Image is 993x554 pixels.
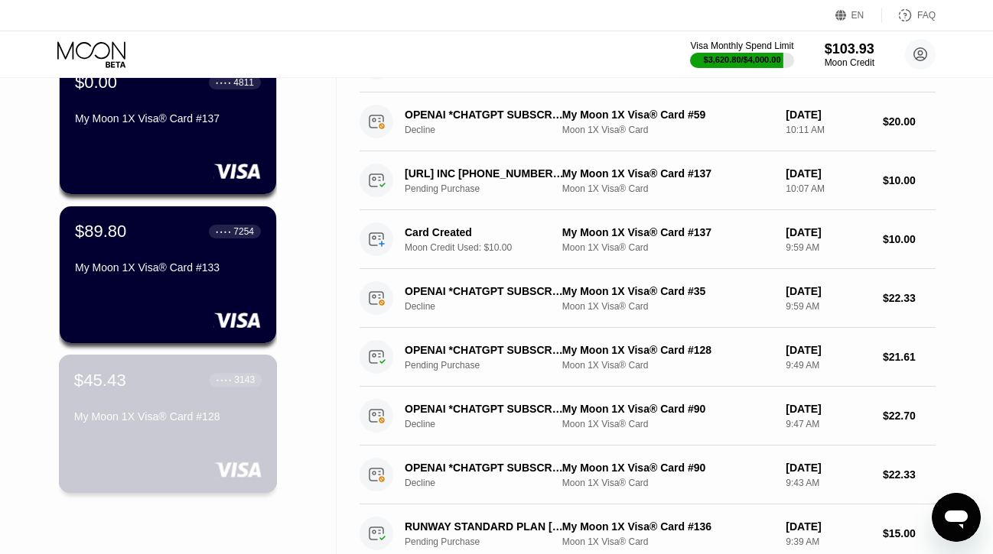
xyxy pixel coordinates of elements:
[360,269,936,328] div: OPENAI *CHATGPT SUBSCR [PHONE_NUMBER] IEDeclineMy Moon 1X Visa® Card #35Moon 1X Visa® Card[DATE]9...
[233,226,254,237] div: 7254
[786,183,871,194] div: 10:07 AM
[825,41,874,68] div: $103.93Moon Credit
[360,328,936,387] div: OPENAI *CHATGPT SUBSCR [PHONE_NUMBER] IEPending PurchaseMy Moon 1X Visa® Card #128Moon 1X Visa® C...
[360,210,936,269] div: Card CreatedMoon Credit Used: $10.00My Moon 1X Visa® Card #137Moon 1X Visa® Card[DATE]9:59 AM$10.00
[704,55,781,64] div: $3,620.80 / $4,000.00
[562,478,773,488] div: Moon 1X Visa® Card
[786,242,871,253] div: 9:59 AM
[562,125,773,135] div: Moon 1X Visa® Card
[405,301,576,312] div: Decline
[562,536,773,547] div: Moon 1X Visa® Card
[405,226,564,238] div: Card Created
[562,520,773,533] div: My Moon 1X Visa® Card #136
[216,229,231,234] div: ● ● ● ●
[786,285,871,297] div: [DATE]
[360,92,936,151] div: OPENAI *CHATGPT SUBSCR [PHONE_NUMBER] USDeclineMy Moon 1X Visa® Card #59Moon 1X Visa® Card[DATE]1...
[562,419,773,429] div: Moon 1X Visa® Card
[786,536,871,547] div: 9:39 AM
[562,301,773,312] div: Moon 1X Visa® Card
[562,344,773,356] div: My Moon 1X Visa® Card #128
[405,462,564,474] div: OPENAI *CHATGPT SUBSCR [PHONE_NUMBER] IE
[562,242,773,253] div: Moon 1X Visa® Card
[825,41,874,57] div: $103.93
[562,183,773,194] div: Moon 1X Visa® Card
[360,151,936,210] div: [URL] INC [PHONE_NUMBER] USPending PurchaseMy Moon 1X Visa® Card #137Moon 1X Visa® Card[DATE]10:0...
[786,520,871,533] div: [DATE]
[690,40,793,51] div: Visa Monthly Spend Limit
[562,109,773,121] div: My Moon 1X Visa® Card #59
[74,410,262,423] div: My Moon 1X Visa® Card #128
[883,292,936,304] div: $22.33
[786,125,871,135] div: 10:11 AM
[562,226,773,238] div: My Moon 1X Visa® Card #137
[405,403,564,415] div: OPENAI *CHATGPT SUBSCR [PHONE_NUMBER] IE
[405,109,564,121] div: OPENAI *CHATGPT SUBSCR [PHONE_NUMBER] US
[405,242,576,253] div: Moon Credit Used: $10.00
[75,261,261,274] div: My Moon 1X Visa® Card #133
[786,478,871,488] div: 9:43 AM
[405,125,576,135] div: Decline
[917,10,936,21] div: FAQ
[932,493,981,542] iframe: Кнопка запуска окна обмена сообщениями
[786,344,871,356] div: [DATE]
[786,360,871,371] div: 9:49 AM
[405,344,564,356] div: OPENAI *CHATGPT SUBSCR [PHONE_NUMBER] IE
[883,527,936,539] div: $15.00
[216,80,231,85] div: ● ● ● ●
[851,10,864,21] div: EN
[405,360,576,371] div: Pending Purchase
[60,355,276,492] div: $45.43● ● ● ●3143My Moon 1X Visa® Card #128
[405,478,576,488] div: Decline
[562,403,773,415] div: My Moon 1X Visa® Card #90
[233,77,254,88] div: 4811
[405,520,564,533] div: RUNWAY STANDARD PLAN [PHONE_NUMBER] US
[883,115,936,128] div: $20.00
[74,370,126,390] div: $45.43
[405,167,564,180] div: [URL] INC [PHONE_NUMBER] US
[882,8,936,23] div: FAQ
[883,351,936,363] div: $21.61
[75,222,126,241] div: $89.80
[835,8,882,23] div: EN
[562,285,773,297] div: My Moon 1X Visa® Card #35
[786,109,871,121] div: [DATE]
[234,374,255,385] div: 3143
[786,167,871,180] div: [DATE]
[786,301,871,312] div: 9:59 AM
[60,206,276,343] div: $89.80● ● ● ●7254My Moon 1X Visa® Card #133
[562,360,773,371] div: Moon 1X Visa® Card
[60,57,276,194] div: $0.00● ● ● ●4811My Moon 1X Visa® Card #137
[405,419,576,429] div: Decline
[217,377,232,382] div: ● ● ● ●
[360,387,936,445] div: OPENAI *CHATGPT SUBSCR [PHONE_NUMBER] IEDeclineMy Moon 1X Visa® Card #90Moon 1X Visa® Card[DATE]9...
[75,112,261,125] div: My Moon 1X Visa® Card #137
[360,445,936,504] div: OPENAI *CHATGPT SUBSCR [PHONE_NUMBER] IEDeclineMy Moon 1X Visa® Card #90Moon 1X Visa® Card[DATE]9...
[883,233,936,245] div: $10.00
[825,57,874,68] div: Moon Credit
[405,536,576,547] div: Pending Purchase
[405,285,564,297] div: OPENAI *CHATGPT SUBSCR [PHONE_NUMBER] IE
[405,183,576,194] div: Pending Purchase
[562,462,773,474] div: My Moon 1X Visa® Card #90
[883,468,936,481] div: $22.33
[786,419,871,429] div: 9:47 AM
[883,410,936,422] div: $22.70
[690,40,793,68] div: Visa Monthly Spend Limit$3,620.80/$4,000.00
[786,462,871,474] div: [DATE]
[786,403,871,415] div: [DATE]
[562,167,773,180] div: My Moon 1X Visa® Card #137
[883,174,936,186] div: $10.00
[786,226,871,238] div: [DATE]
[75,73,117,92] div: $0.00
